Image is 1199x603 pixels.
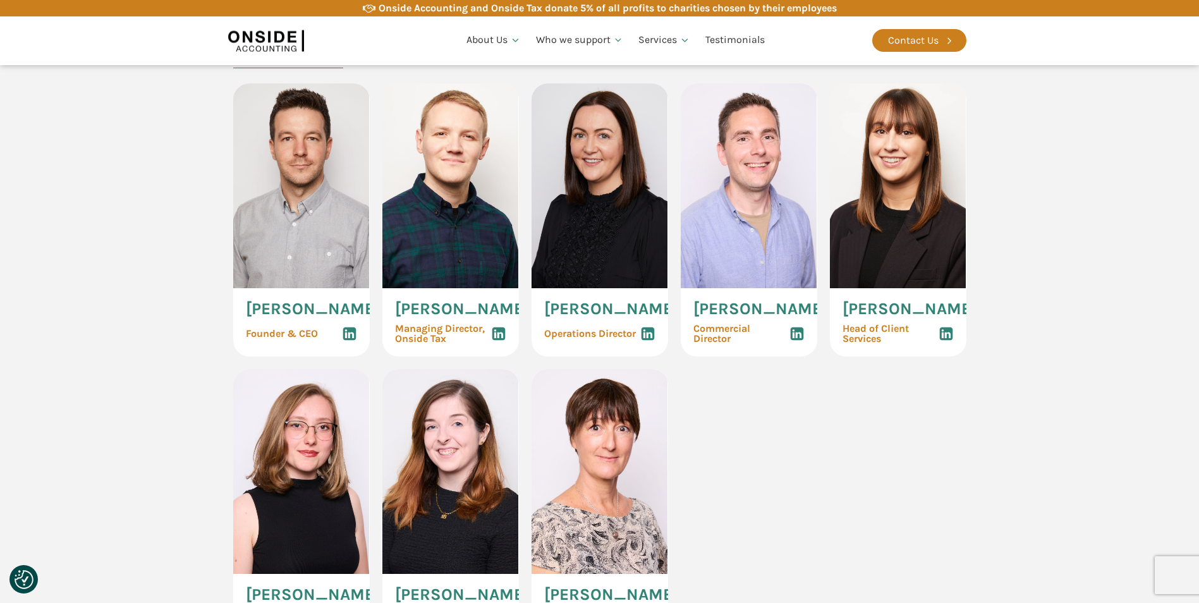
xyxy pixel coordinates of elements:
[888,32,939,49] div: Contact Us
[872,29,966,52] a: Contact Us
[395,301,529,317] span: [PERSON_NAME]
[246,301,380,317] span: [PERSON_NAME]
[459,19,528,62] a: About Us
[544,301,678,317] span: [PERSON_NAME]
[246,329,318,339] span: Founder & CEO
[693,301,827,317] span: [PERSON_NAME]
[395,324,485,344] span: Managing Director, Onside Tax
[228,26,304,55] img: Onside Accounting
[15,570,33,589] img: Revisit consent button
[395,587,529,603] span: [PERSON_NAME]
[528,19,631,62] a: Who we support
[631,19,698,62] a: Services
[246,587,380,603] span: [PERSON_NAME]
[843,301,977,317] span: [PERSON_NAME]
[693,324,789,344] span: Commercial Director
[843,324,939,344] span: Head of Client Services
[15,570,33,589] button: Consent Preferences
[544,587,678,603] span: [PERSON_NAME]
[544,329,636,339] span: Operations Director
[698,19,772,62] a: Testimonials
